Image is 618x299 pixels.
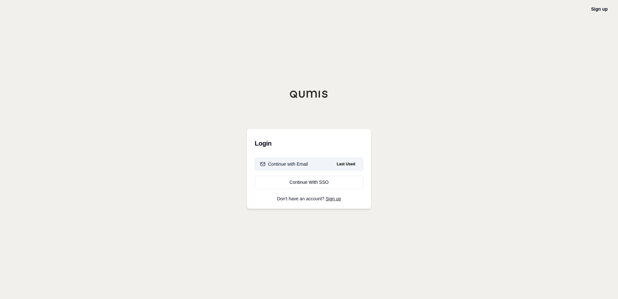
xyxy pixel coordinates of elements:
[255,176,363,189] a: Continue With SSO
[334,160,358,168] span: Last Used
[290,90,328,98] img: Qumis
[591,6,608,12] a: Sign up
[260,161,308,167] div: Continue with Email
[255,196,363,201] p: Don't have an account?
[255,158,363,171] button: Continue with EmailLast Used
[255,137,363,150] h3: Login
[260,179,358,185] div: Continue With SSO
[326,196,341,201] a: Sign up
